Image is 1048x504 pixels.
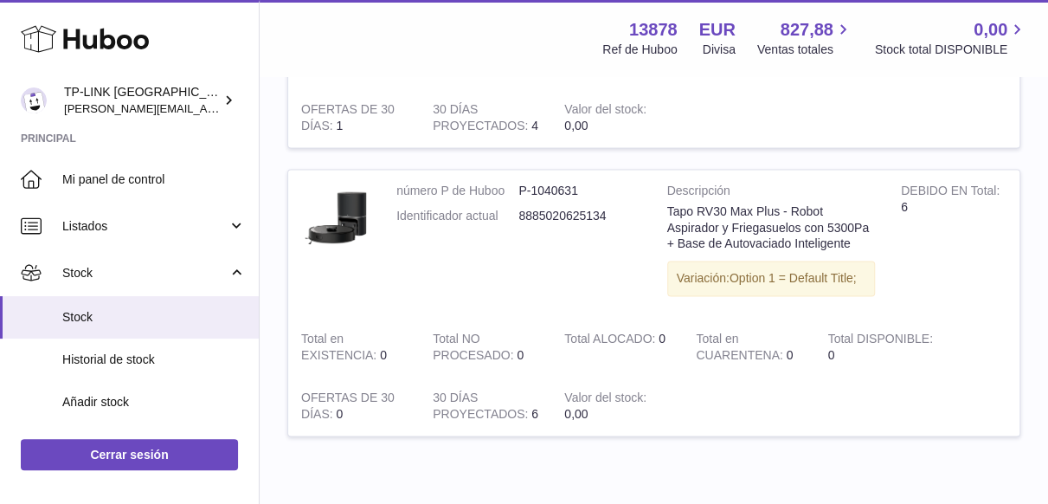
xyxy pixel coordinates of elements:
td: 0 [420,318,551,377]
strong: DEBIDO EN Total [901,184,1000,202]
span: 827,88 [781,18,833,42]
td: 0 [814,318,946,377]
td: 6 [888,170,1019,318]
div: Ref de Huboo [602,42,677,58]
span: 0 [787,348,794,362]
strong: Total en EXISTENCIA [301,332,380,366]
span: Stock [62,265,228,281]
span: Listados [62,218,228,235]
strong: EUR [699,18,736,42]
span: Ventas totales [757,42,853,58]
div: Tapo RV30 Max Plus - Robot Aspirador y Friegasuelos con 5300Pa + Base de Autovaciado Inteligente [667,204,875,253]
strong: Valor del stock [564,102,646,120]
dt: número P de Huboo [396,183,518,199]
td: 0 [551,318,683,377]
td: 4 [420,88,551,147]
span: Añadir stock [62,394,246,410]
span: Stock total DISPONIBLE [875,42,1027,58]
a: Cerrar sesión [21,439,238,470]
strong: Descripción [667,183,875,204]
span: 0,00 [564,119,588,132]
span: 0,00 [974,18,1007,42]
span: Mi panel de control [62,171,246,188]
span: Option 1 = Default Title; [730,271,857,285]
span: Stock [62,309,246,326]
a: 827,88 Ventas totales [757,18,853,58]
td: 0 [288,377,420,436]
strong: Total ALOCADO [564,332,659,350]
strong: 30 DÍAS PROYECTADOS [433,102,531,137]
strong: 30 DÍAS PROYECTADOS [433,391,531,425]
td: 1 [288,88,420,147]
img: product image [301,183,370,252]
dt: Identificador actual [396,208,518,224]
dd: P-1040631 [518,183,640,199]
dd: 8885020625134 [518,208,640,224]
span: 0,00 [564,407,588,421]
img: celia.yan@tp-link.com [21,87,47,113]
span: [PERSON_NAME][EMAIL_ADDRESS][DOMAIN_NAME] [64,101,347,115]
td: 6 [420,377,551,436]
strong: Total NO PROCESADO [433,332,517,366]
strong: 13878 [629,18,678,42]
a: 0,00 Stock total DISPONIBLE [875,18,1027,58]
div: Divisa [703,42,736,58]
td: 0 [288,318,420,377]
strong: Valor del stock [564,391,646,409]
div: Variación: [667,261,875,296]
strong: OFERTAS DE 30 DÍAS [301,102,395,137]
strong: OFERTAS DE 30 DÍAS [301,391,395,425]
span: Historial de stock [62,352,246,368]
strong: Total en CUARENTENA [696,332,786,366]
div: TP-LINK [GEOGRAPHIC_DATA], SOCIEDAD LIMITADA [64,84,220,117]
strong: Total DISPONIBLE [827,332,932,350]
